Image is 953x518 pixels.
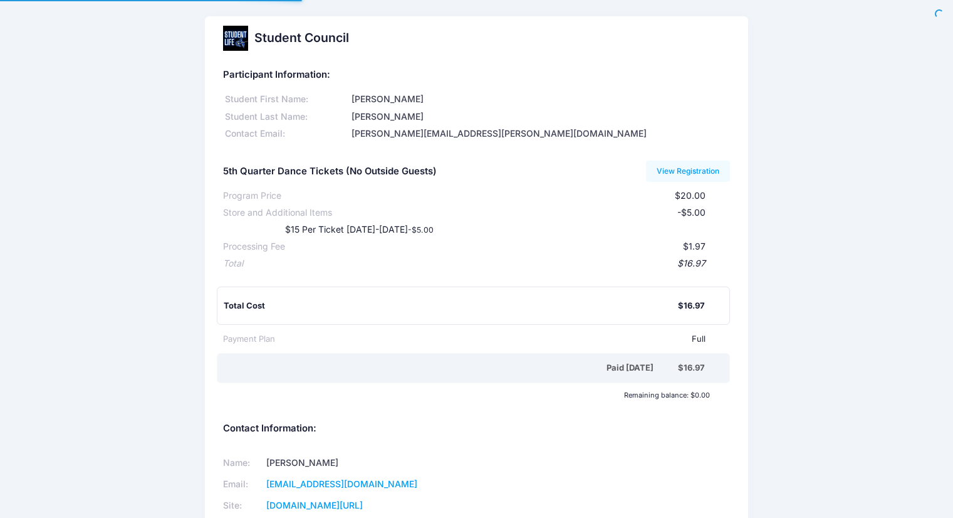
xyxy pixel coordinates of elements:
[332,206,706,219] div: -$5.00
[217,391,716,399] div: Remaining balance: $0.00
[275,333,706,346] div: Full
[678,300,705,312] div: $16.97
[224,300,678,312] div: Total Cost
[350,127,730,140] div: [PERSON_NAME][EMAIL_ADDRESS][PERSON_NAME][DOMAIN_NAME]
[263,453,461,474] td: [PERSON_NAME]
[266,500,363,510] a: [DOMAIN_NAME][URL]
[260,223,563,236] div: $15 Per Ticket [DATE]-[DATE]
[223,127,350,140] div: Contact Email:
[350,110,730,124] div: [PERSON_NAME]
[646,161,731,182] a: View Registration
[223,110,350,124] div: Student Last Name:
[223,70,730,81] h5: Participant Information:
[223,189,281,203] div: Program Price
[266,478,417,489] a: [EMAIL_ADDRESS][DOMAIN_NAME]
[223,423,730,435] h5: Contact Information:
[223,206,332,219] div: Store and Additional Items
[226,362,678,374] div: Paid [DATE]
[243,257,706,270] div: $16.97
[223,257,243,270] div: Total
[223,495,263,517] td: Site:
[678,362,705,374] div: $16.97
[285,240,706,253] div: $1.97
[223,474,263,495] td: Email:
[223,166,437,177] h5: 5th Quarter Dance Tickets (No Outside Guests)
[408,225,434,235] small: -$5.00
[223,240,285,253] div: Processing Fee
[254,31,349,45] h2: Student Council
[223,93,350,106] div: Student First Name:
[350,93,730,106] div: [PERSON_NAME]
[223,453,263,474] td: Name:
[223,333,275,346] div: Payment Plan
[675,190,706,201] span: $20.00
